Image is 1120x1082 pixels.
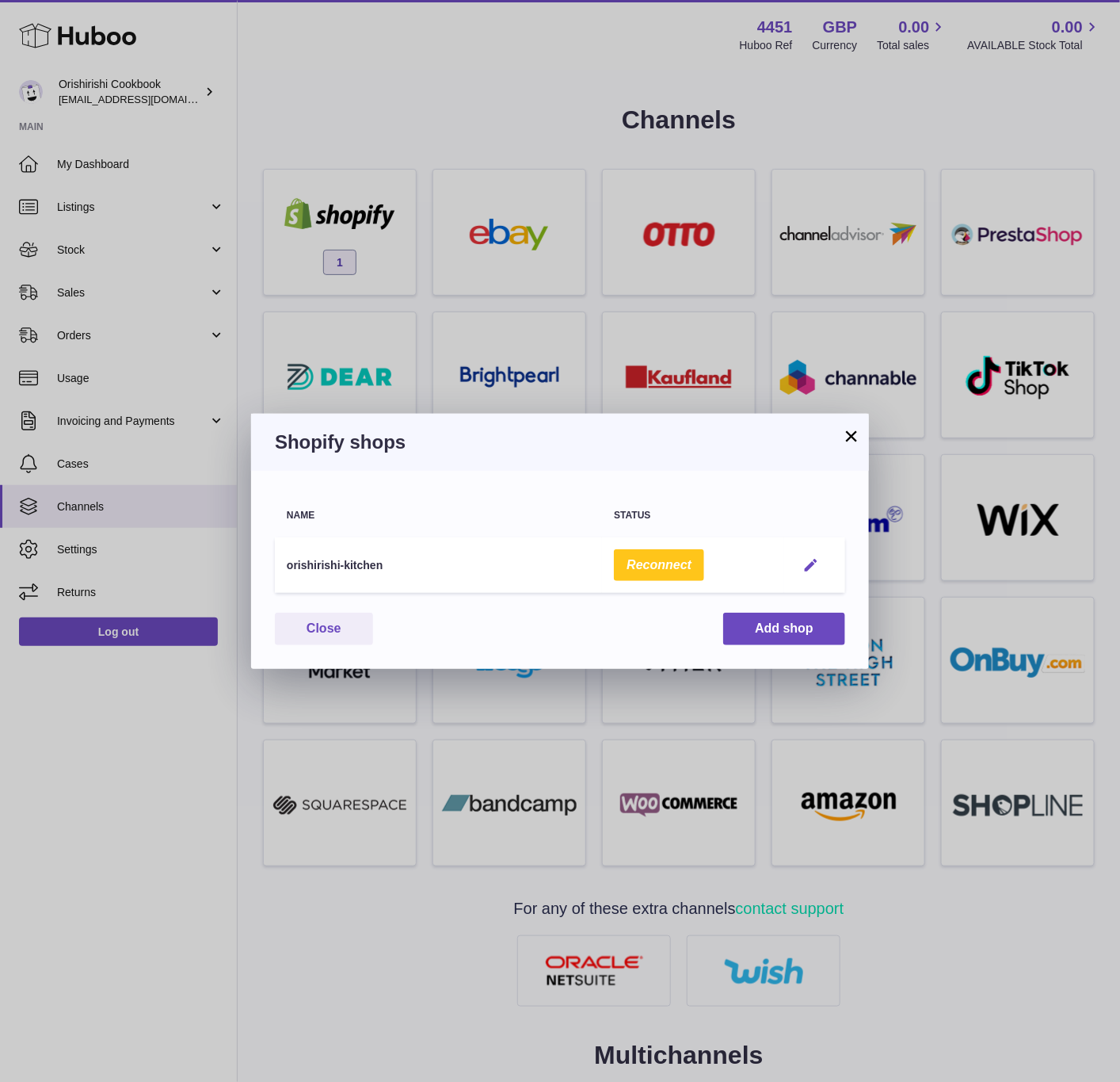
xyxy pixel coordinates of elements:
h3: Shopify shops [275,430,845,455]
button: Reconnect [614,549,704,582]
button: × [842,426,861,445]
button: Close [275,613,373,645]
div: Name [287,510,590,521]
button: Add shop [723,613,845,645]
td: orishirishi-kitchen [275,537,602,594]
div: Status [614,510,772,521]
